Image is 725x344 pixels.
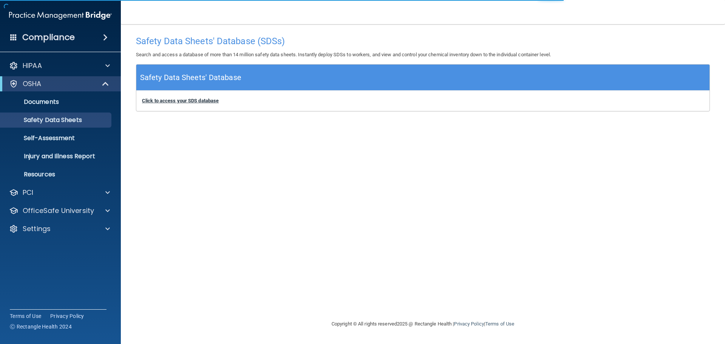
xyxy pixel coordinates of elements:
h4: Safety Data Sheets' Database (SDSs) [136,36,710,46]
p: OfficeSafe University [23,206,94,215]
span: Ⓒ Rectangle Health 2024 [10,323,72,330]
p: Documents [5,98,108,106]
p: PCI [23,188,33,197]
a: Terms of Use [10,312,41,320]
p: OSHA [23,79,42,88]
a: Click to access your SDS database [142,98,219,103]
h4: Compliance [22,32,75,43]
a: OSHA [9,79,110,88]
p: HIPAA [23,61,42,70]
a: HIPAA [9,61,110,70]
a: Settings [9,224,110,233]
div: Copyright © All rights reserved 2025 @ Rectangle Health | | [285,312,561,336]
a: Terms of Use [485,321,514,327]
h5: Safety Data Sheets' Database [140,71,241,84]
a: PCI [9,188,110,197]
img: PMB logo [9,8,112,23]
a: OfficeSafe University [9,206,110,215]
p: Injury and Illness Report [5,153,108,160]
p: Resources [5,171,108,178]
p: Self-Assessment [5,134,108,142]
p: Settings [23,224,51,233]
a: Privacy Policy [454,321,484,327]
a: Privacy Policy [50,312,84,320]
p: Safety Data Sheets [5,116,108,124]
p: Search and access a database of more than 14 million safety data sheets. Instantly deploy SDSs to... [136,50,710,59]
